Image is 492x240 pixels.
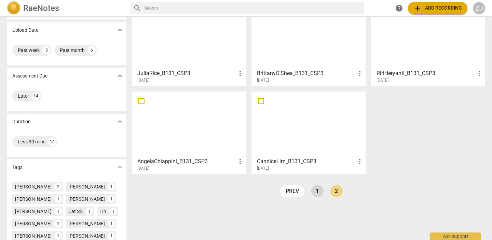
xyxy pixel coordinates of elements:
div: 6 [87,46,96,54]
span: expand_more [116,72,124,80]
div: 1 [108,183,115,190]
span: more_vert [236,69,244,77]
span: expand_more [116,163,124,171]
button: Show more [115,71,125,81]
span: more_vert [475,69,483,77]
div: Less 30 mins [18,138,45,145]
div: [PERSON_NAME] [15,196,52,202]
p: Tags [12,164,23,171]
div: 1 [54,232,62,240]
div: [PERSON_NAME] [68,196,105,202]
div: 1 [109,208,117,215]
span: more_vert [356,69,364,77]
img: Logo [7,1,20,15]
a: prev [280,185,304,197]
div: H Y [99,208,107,215]
div: [PERSON_NAME] [15,208,52,215]
div: 1 [54,195,62,203]
span: more_vert [356,157,364,166]
a: LogoRaeNotes [7,1,125,15]
span: add [413,4,422,12]
div: [PERSON_NAME] [15,220,52,227]
a: BrittanyO'Shea_B131_CSP3[DATE] [254,6,363,83]
div: Ask support [430,232,481,240]
button: Show more [115,25,125,35]
div: [PERSON_NAME] [15,183,52,190]
button: ZJ [473,2,485,14]
span: [DATE] [257,166,269,171]
a: RiriHeryanti_B131_CSP3[DATE] [373,6,483,83]
h3: BrittanyO'Shea_B131_CSP3 [257,69,356,77]
div: 1 [54,208,62,215]
button: Show more [115,162,125,172]
div: Past month [60,47,85,54]
span: expand_more [116,117,124,126]
span: [DATE] [137,166,149,171]
div: 14 [48,138,56,146]
div: [PERSON_NAME] [15,232,52,239]
div: 1 [85,208,93,215]
input: Search [144,3,361,14]
button: Upload [408,2,467,14]
a: Page 2 is your current page [330,185,343,197]
h3: CandiceLim_B131_CSP3 [257,157,356,166]
div: 2 [54,183,62,190]
div: Past week [18,47,40,54]
p: Duration [12,118,31,125]
h3: RiriHeryanti_B131_CSP3 [377,69,475,77]
div: Later [18,93,29,99]
div: [PERSON_NAME] [68,232,105,239]
p: Upload Date [12,27,38,34]
div: 1 [108,195,115,203]
div: 1 [108,220,115,227]
a: CandiceLim_B131_CSP3[DATE] [254,94,363,171]
div: [PERSON_NAME] [68,220,105,227]
span: [DATE] [257,77,269,83]
div: 8 [42,46,51,54]
span: expand_more [116,26,124,34]
button: Show more [115,116,125,127]
span: more_vert [236,157,244,166]
span: search [133,4,141,12]
h3: JuliaRice_B131_CSP3 [137,69,236,77]
div: 1 [54,220,62,227]
h2: RaeNotes [23,3,59,13]
span: Add recording [413,4,462,12]
a: Help [393,2,405,14]
a: AngelaChiappini_B131_CSP3[DATE] [134,94,244,171]
div: 14 [32,92,40,100]
span: [DATE] [377,77,388,83]
span: [DATE] [137,77,149,83]
h3: AngelaChiappini_B131_CSP3 [137,157,236,166]
div: [PERSON_NAME] [68,183,105,190]
a: JuliaRice_B131_CSP3[DATE] [134,6,244,83]
span: help [395,4,403,12]
div: 1 [108,232,115,240]
div: Cat SD [68,208,83,215]
a: Page 1 [311,185,324,197]
p: Assessment Due [12,72,47,80]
